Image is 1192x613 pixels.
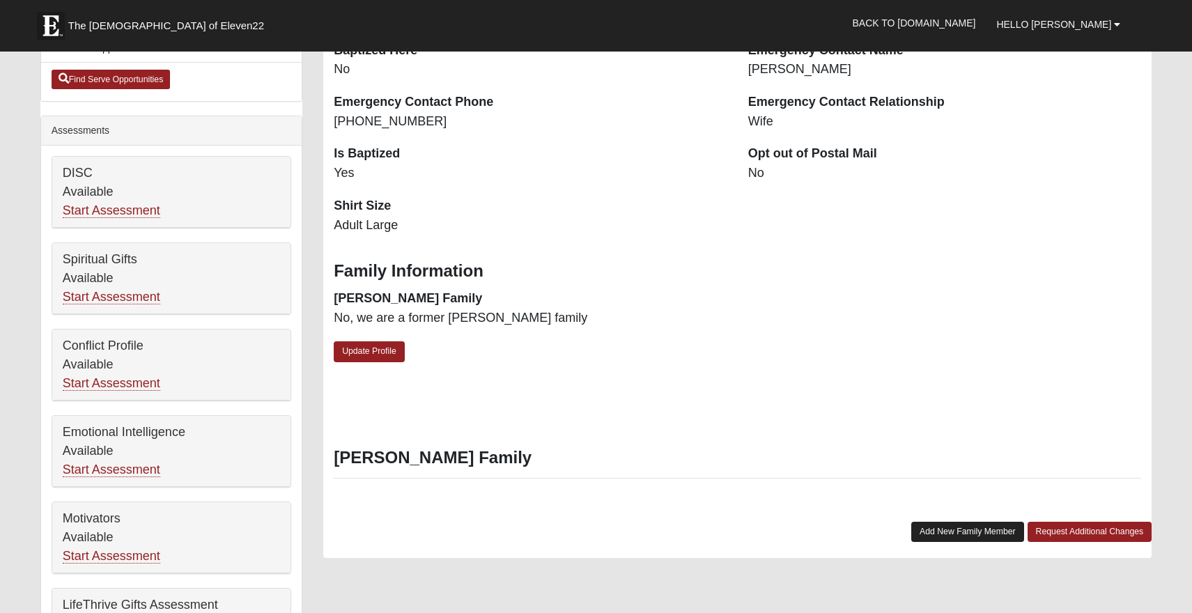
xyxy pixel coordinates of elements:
dt: Emergency Contact Phone [334,93,727,111]
div: DISC Available [52,157,291,228]
dt: Is Baptized [334,145,727,163]
h3: [PERSON_NAME] Family [334,448,1141,468]
a: Add New Family Member [911,522,1024,542]
span: Hello [PERSON_NAME] [996,19,1111,30]
a: The [DEMOGRAPHIC_DATA] of Eleven22 [30,5,309,40]
a: Find Serve Opportunities [52,70,171,89]
a: Start Assessment [63,463,160,477]
a: Start Assessment [63,549,160,564]
div: Assessments [41,116,302,146]
a: Back to [DOMAIN_NAME] [842,6,986,40]
a: Start Assessment [63,203,160,218]
dd: Wife [748,113,1142,131]
dt: [PERSON_NAME] Family [334,290,727,308]
a: Update Profile [334,341,405,362]
div: Spiritual Gifts Available [52,243,291,314]
span: The [DEMOGRAPHIC_DATA] of Eleven22 [68,19,264,33]
a: Start Assessment [63,290,160,304]
dd: No [334,61,727,79]
a: Request Additional Changes [1028,522,1152,542]
dd: [PERSON_NAME] [748,61,1142,79]
a: Start Assessment [63,376,160,391]
dd: No, we are a former [PERSON_NAME] family [334,309,727,327]
div: Conflict Profile Available [52,329,291,401]
dt: Shirt Size [334,197,727,215]
div: Motivators Available [52,502,291,573]
dd: Yes [334,164,727,183]
img: Eleven22 logo [37,12,65,40]
dd: [PHONE_NUMBER] [334,113,727,131]
a: Hello [PERSON_NAME] [986,7,1131,42]
dt: Opt out of Postal Mail [748,145,1142,163]
dd: No [748,164,1142,183]
div: Emotional Intelligence Available [52,416,291,487]
h3: Family Information [334,261,1141,281]
dd: Adult Large [334,217,727,235]
dt: Emergency Contact Relationship [748,93,1142,111]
